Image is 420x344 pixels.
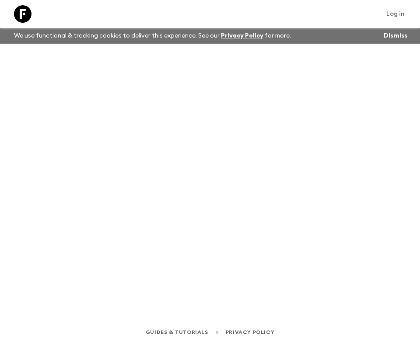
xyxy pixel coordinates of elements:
[221,33,263,39] a: Privacy Policy
[226,327,274,337] a: Privacy Policy
[381,8,409,20] a: Log in
[381,30,409,42] button: Dismiss
[146,327,208,337] a: Guides & Tutorials
[10,28,294,44] p: We use functional & tracking cookies to deliver this experience. See our for more.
